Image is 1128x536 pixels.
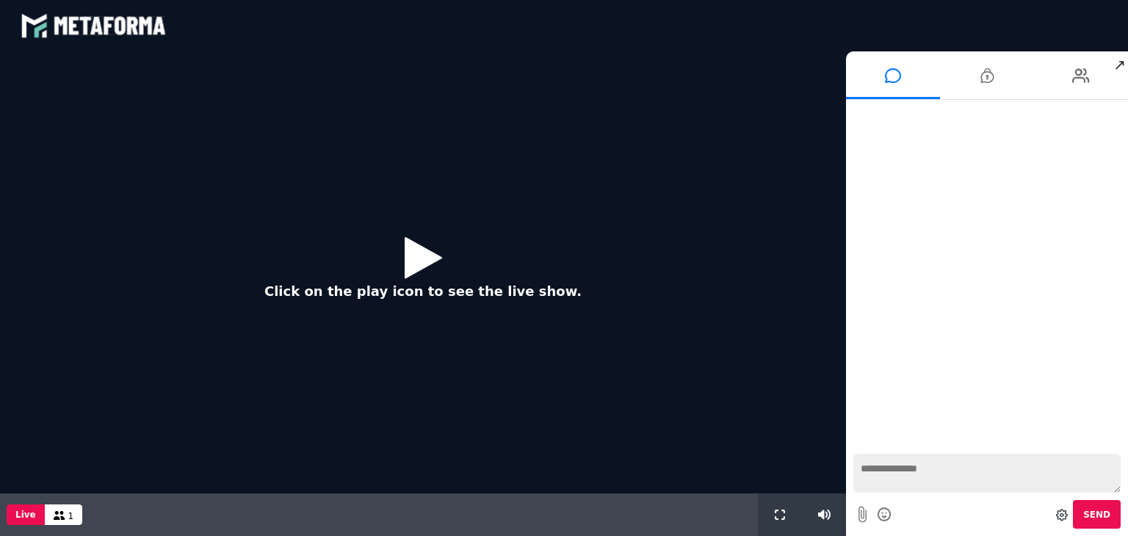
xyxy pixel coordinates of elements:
button: Live [7,504,45,525]
button: Click on the play icon to see the live show. [250,225,596,320]
span: Send [1083,510,1110,520]
span: 1 [68,511,74,521]
button: Send [1073,500,1121,529]
p: Click on the play icon to see the live show. [264,281,582,301]
span: ↗ [1111,51,1128,78]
